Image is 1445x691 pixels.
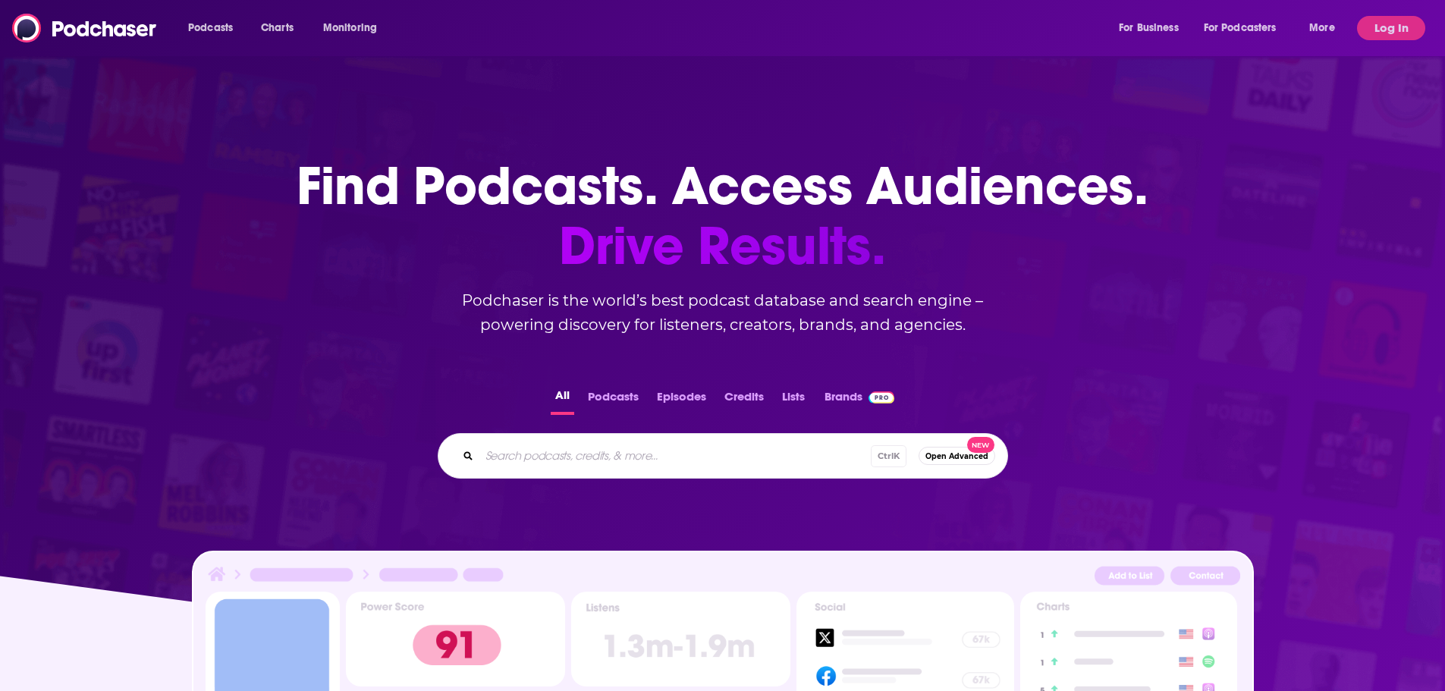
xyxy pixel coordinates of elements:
[313,16,397,40] button: open menu
[871,445,906,467] span: Ctrl K
[297,156,1148,276] h1: Find Podcasts. Access Audiences.
[1194,16,1299,40] button: open menu
[967,437,994,453] span: New
[323,17,377,39] span: Monitoring
[261,17,294,39] span: Charts
[297,216,1148,276] span: Drive Results.
[12,14,158,42] img: Podchaser - Follow, Share and Rate Podcasts
[571,592,790,686] img: Podcast Insights Listens
[438,433,1008,479] div: Search podcasts, credits, & more...
[925,452,988,460] span: Open Advanced
[1357,16,1425,40] button: Log In
[919,447,995,465] button: Open AdvancedNew
[551,385,574,415] button: All
[1119,17,1179,39] span: For Business
[1204,17,1277,39] span: For Podcasters
[777,385,809,415] button: Lists
[419,288,1026,337] h2: Podchaser is the world’s best podcast database and search engine – powering discovery for listene...
[825,385,895,415] a: BrandsPodchaser Pro
[479,444,871,468] input: Search podcasts, credits, & more...
[1309,17,1335,39] span: More
[188,17,233,39] span: Podcasts
[1108,16,1198,40] button: open menu
[583,385,643,415] button: Podcasts
[1299,16,1354,40] button: open menu
[251,16,303,40] a: Charts
[177,16,253,40] button: open menu
[869,391,895,404] img: Podchaser Pro
[346,592,565,686] img: Podcast Insights Power score
[652,385,711,415] button: Episodes
[720,385,768,415] button: Credits
[206,564,1240,591] img: Podcast Insights Header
